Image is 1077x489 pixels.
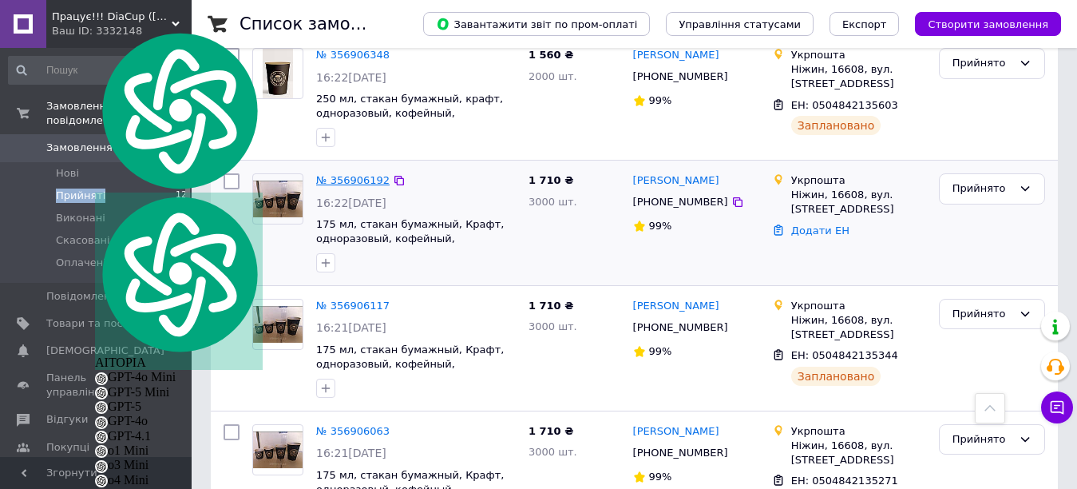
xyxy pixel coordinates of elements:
[95,475,108,487] img: gpt-black.svg
[649,220,672,232] span: 99%
[952,181,1012,197] div: Прийнято
[316,71,386,84] span: 16:22[DATE]
[252,424,303,475] a: Фото товару
[529,196,577,208] span: 3000 шт.
[253,431,303,469] img: Фото товару
[1041,392,1073,423] button: Чат з покупцем
[95,416,108,429] img: gpt-black.svg
[316,218,504,260] a: 175 мл, стакан бумажный, Крафт, одноразовый, кофейный, бумажный, картонный, для кофе
[791,424,926,439] div: Укрпошта
[633,48,719,63] a: [PERSON_NAME]
[436,17,637,31] span: Завантажити звіт по пром-оплаті
[791,299,926,313] div: Укрпошта
[316,321,386,334] span: 16:21[DATE]
[46,141,113,155] span: Замовлення
[56,211,105,225] span: Виконані
[316,174,390,186] a: № 356906192
[529,300,573,312] span: 1 710 ₴
[95,385,263,400] div: GPT-5 Mini
[95,473,263,487] div: o4 Mini
[633,424,719,439] a: [PERSON_NAME]
[791,475,898,487] span: ЕН: 0504842135271
[253,181,303,218] img: Фото товару
[316,93,503,134] a: 250 мл, стакан бумажный, крафт, одноразовый, кофейный, бумажный, картонный, для кофе
[95,429,263,443] div: GPT-4.1
[95,458,263,472] div: o3 Mini
[791,225,849,237] a: Додати ЕН
[52,10,172,24] span: Працує!!! DiaCup (www.stakan.in.ua)
[842,18,887,30] span: Експорт
[952,306,1012,323] div: Прийнято
[529,49,573,61] span: 1 560 ₴
[649,94,672,106] span: 99%
[679,18,801,30] span: Управління статусами
[630,317,731,338] div: [PHONE_NUMBER]
[46,371,148,400] span: Панель управління
[791,62,926,91] div: Ніжин, 16608, вул. [STREET_ADDRESS]
[56,189,105,203] span: Прийняті
[252,48,303,99] a: Фото товару
[253,306,303,344] img: Фото товару
[46,344,164,358] span: [DEMOGRAPHIC_DATA]
[630,66,731,87] div: [PHONE_NUMBER]
[46,289,124,304] span: Повідомлення
[915,12,1061,36] button: Створити замовлення
[952,431,1012,448] div: Прийнято
[46,412,88,427] span: Відгуки
[649,471,672,483] span: 99%
[791,367,881,386] div: Заплановано
[791,116,881,135] div: Заплановано
[316,344,504,385] a: 175 мл, стакан бумажный, Крафт, одноразовый, кофейный, бумажный, картонный, для кофе
[240,14,402,34] h1: Список замовлень
[46,316,148,331] span: Товари та послуги
[630,192,731,213] div: [PHONE_NUMBER]
[95,414,263,428] div: GPT-4o
[791,173,926,188] div: Укрпошта
[529,320,577,332] span: 3000 шт.
[95,401,108,414] img: gpt-black.svg
[56,233,110,248] span: Скасовані
[95,193,263,356] img: logo.svg
[316,425,390,437] a: № 356906063
[633,299,719,314] a: [PERSON_NAME]
[791,99,898,111] span: ЕН: 0504842135603
[899,18,1061,30] a: Створити замовлення
[95,445,108,458] img: gpt-black.svg
[830,12,900,36] button: Експорт
[95,29,263,193] img: logo.svg
[95,372,108,385] img: gpt-black.svg
[95,400,263,414] div: GPT-5
[529,70,577,82] span: 2000 шт.
[952,55,1012,72] div: Прийнято
[529,174,573,186] span: 1 710 ₴
[630,443,731,463] div: [PHONE_NUMBER]
[56,166,79,181] span: Нові
[316,197,386,209] span: 16:22[DATE]
[56,256,106,270] span: Оплачені
[423,12,650,36] button: Завантажити звіт по пром-оплаті
[95,193,263,371] div: AITOPIA
[791,188,926,217] div: Ніжин, 16608, вул. [STREET_ADDRESS]
[252,173,303,225] a: Фото товару
[633,173,719,189] a: [PERSON_NAME]
[316,49,390,61] a: № 356906348
[46,440,89,455] span: Покупці
[95,387,108,400] img: gpt-black.svg
[791,48,926,62] div: Укрпошта
[252,299,303,350] a: Фото товару
[791,439,926,467] div: Ніжин, 16608, вул. [STREET_ADDRESS]
[8,56,188,85] input: Пошук
[46,99,192,128] span: Замовлення та повідомлення
[95,460,108,473] img: gpt-black.svg
[95,370,263,384] div: GPT-4o Mini
[791,349,898,361] span: ЕН: 0504842135344
[791,313,926,342] div: Ніжин, 16608, вул. [STREET_ADDRESS]
[263,49,293,98] img: Фото товару
[52,24,192,38] div: Ваш ID: 3332148
[529,446,577,458] span: 3000 шт.
[529,425,573,437] span: 1 710 ₴
[95,443,263,458] div: o1 Mini
[316,300,390,312] a: № 356906117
